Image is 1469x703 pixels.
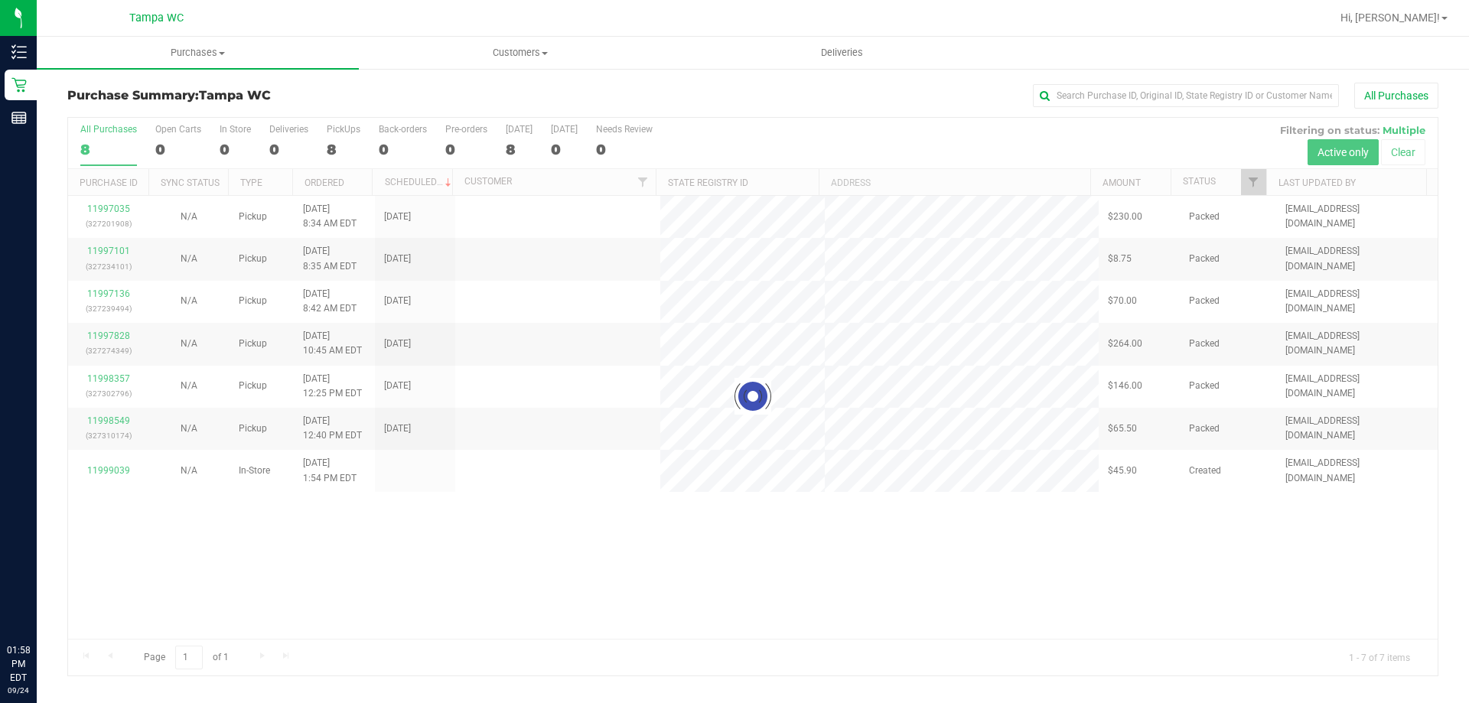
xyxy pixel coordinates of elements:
span: Hi, [PERSON_NAME]! [1340,11,1440,24]
input: Search Purchase ID, Original ID, State Registry ID or Customer Name... [1033,84,1339,107]
iframe: Resource center [15,581,61,627]
p: 01:58 PM EDT [7,643,30,685]
a: Purchases [37,37,359,69]
inline-svg: Retail [11,77,27,93]
a: Deliveries [681,37,1003,69]
span: Tampa WC [199,88,271,103]
span: Purchases [37,46,359,60]
a: Customers [359,37,681,69]
button: All Purchases [1354,83,1438,109]
h3: Purchase Summary: [67,89,524,103]
p: 09/24 [7,685,30,696]
span: Customers [360,46,680,60]
span: Tampa WC [129,11,184,24]
span: Deliveries [800,46,884,60]
inline-svg: Inventory [11,44,27,60]
inline-svg: Reports [11,110,27,125]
